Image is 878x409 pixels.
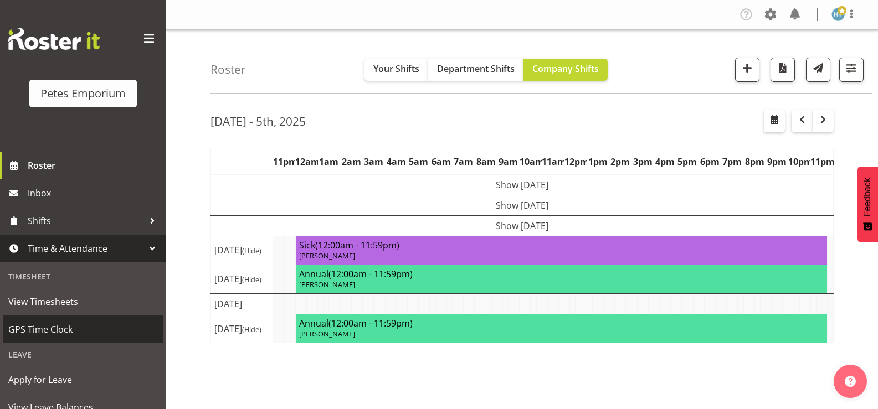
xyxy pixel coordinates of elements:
[211,174,834,195] td: Show [DATE]
[857,167,878,242] button: Feedback - Show survey
[743,149,766,174] th: 8pm
[428,59,523,81] button: Department Shifts
[735,58,759,82] button: Add a new shift
[28,213,144,229] span: Shifts
[299,329,355,339] span: [PERSON_NAME]
[810,149,833,174] th: 11pm
[8,293,158,310] span: View Timesheets
[862,178,872,216] span: Feedback
[8,28,100,50] img: Rosterit website logo
[542,149,564,174] th: 11am
[532,63,599,75] span: Company Shifts
[766,149,788,174] th: 9pm
[631,149,654,174] th: 3pm
[699,149,721,174] th: 6pm
[831,8,845,21] img: helena-tomlin701.jpg
[3,288,163,315] a: View Timesheets
[373,63,419,75] span: Your Shifts
[242,246,261,256] span: (Hide)
[385,149,407,174] th: 4am
[520,149,542,174] th: 10am
[299,279,355,289] span: [PERSON_NAME]
[363,149,385,174] th: 3am
[211,195,834,215] td: Show [DATE]
[299,240,824,251] h4: Sick
[475,149,497,174] th: 8am
[211,314,273,343] td: [DATE]
[211,265,273,293] td: [DATE]
[564,149,587,174] th: 12pm
[299,268,824,279] h4: Annual
[273,149,295,174] th: 11pm
[3,265,163,288] div: Timesheet
[806,58,830,82] button: Send a list of all shifts for the selected filtered period to all rostered employees.
[28,240,144,257] span: Time & Attendance
[40,85,126,102] div: Petes Emporium
[771,58,795,82] button: Download a PDF of the roster according to the set date range.
[408,149,430,174] th: 5am
[430,149,452,174] th: 6am
[242,275,261,284] span: (Hide)
[587,149,609,174] th: 1pm
[318,149,340,174] th: 1am
[211,215,834,236] td: Show [DATE]
[8,371,158,388] span: Apply for Leave
[328,268,413,280] span: (12:00am - 11:59pm)
[437,63,515,75] span: Department Shifts
[295,149,317,174] th: 12am
[3,315,163,343] a: GPS Time Clock
[654,149,676,174] th: 4pm
[845,376,856,387] img: help-xxl-2.png
[28,157,161,174] span: Roster
[340,149,362,174] th: 2am
[210,114,306,128] h2: [DATE] - 5th, 2025
[452,149,474,174] th: 7am
[211,294,273,314] td: [DATE]
[609,149,631,174] th: 2pm
[8,321,158,338] span: GPS Time Clock
[788,149,810,174] th: 10pm
[315,239,399,251] span: (12:00am - 11:59pm)
[364,59,428,81] button: Your Shifts
[3,366,163,394] a: Apply for Leave
[764,110,785,132] button: Select a specific date within the roster.
[242,324,261,334] span: (Hide)
[28,185,161,201] span: Inbox
[299,251,355,261] span: [PERSON_NAME]
[211,236,273,265] td: [DATE]
[523,59,608,81] button: Company Shifts
[210,63,246,76] h4: Roster
[3,343,163,366] div: Leave
[676,149,699,174] th: 5pm
[299,318,824,329] h4: Annual
[328,317,413,329] span: (12:00am - 11:59pm)
[721,149,743,174] th: 7pm
[839,58,864,82] button: Filter Shifts
[497,149,519,174] th: 9am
